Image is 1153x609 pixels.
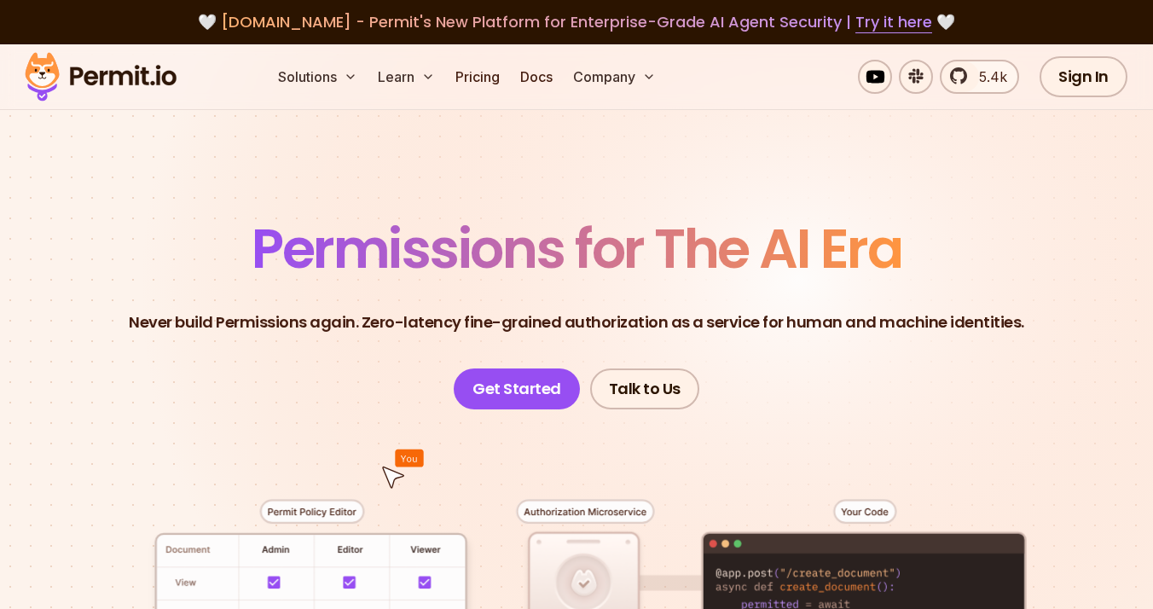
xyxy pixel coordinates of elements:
[41,10,1112,34] div: 🤍 🤍
[566,60,663,94] button: Company
[271,60,364,94] button: Solutions
[252,211,901,287] span: Permissions for The AI Era
[513,60,559,94] a: Docs
[940,60,1019,94] a: 5.4k
[221,11,932,32] span: [DOMAIN_NAME] - Permit's New Platform for Enterprise-Grade AI Agent Security |
[454,368,580,409] a: Get Started
[449,60,507,94] a: Pricing
[371,60,442,94] button: Learn
[590,368,699,409] a: Talk to Us
[855,11,932,33] a: Try it here
[129,310,1024,334] p: Never build Permissions again. Zero-latency fine-grained authorization as a service for human and...
[17,48,184,106] img: Permit logo
[1040,56,1127,97] a: Sign In
[969,67,1007,87] span: 5.4k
